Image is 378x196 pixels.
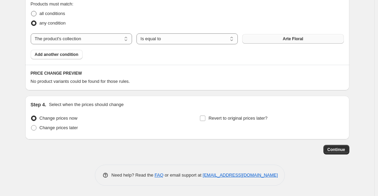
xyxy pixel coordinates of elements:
button: Add another condition [31,50,83,59]
span: Revert to original prices later? [208,116,267,121]
a: [EMAIL_ADDRESS][DOMAIN_NAME] [203,172,278,178]
span: any condition [40,20,66,26]
span: Products must match: [31,1,74,6]
span: No product variants could be found for those rules. [31,79,130,84]
span: Change prices now [40,116,77,121]
button: Continue [323,145,349,154]
span: Change prices later [40,125,78,130]
span: Need help? Read the [112,172,155,178]
span: Add another condition [35,52,78,57]
span: Continue [328,147,345,152]
h6: PRICE CHANGE PREVIEW [31,71,344,76]
span: or email support at [163,172,203,178]
span: all conditions [40,11,65,16]
span: Arte Floral [283,36,303,42]
h2: Step 4. [31,101,46,108]
p: Select when the prices should change [49,101,123,108]
a: FAQ [155,172,163,178]
button: Arte Floral [242,34,344,44]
